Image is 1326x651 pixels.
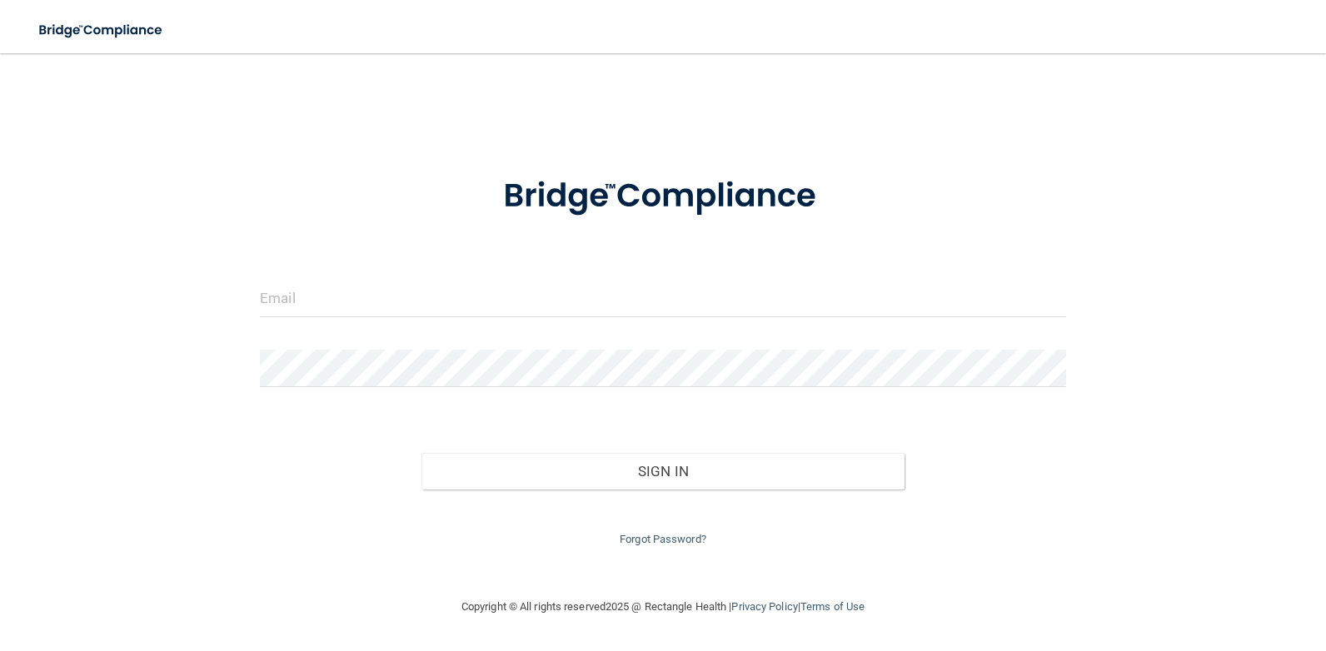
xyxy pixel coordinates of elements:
a: Forgot Password? [620,533,706,545]
input: Email [260,280,1066,317]
button: Sign In [421,453,905,489]
img: bridge_compliance_login_screen.278c3ca4.svg [469,153,857,240]
a: Privacy Policy [731,600,797,613]
div: Copyright © All rights reserved 2025 @ Rectangle Health | | [359,580,967,634]
a: Terms of Use [800,600,865,613]
img: bridge_compliance_login_screen.278c3ca4.svg [25,13,178,47]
